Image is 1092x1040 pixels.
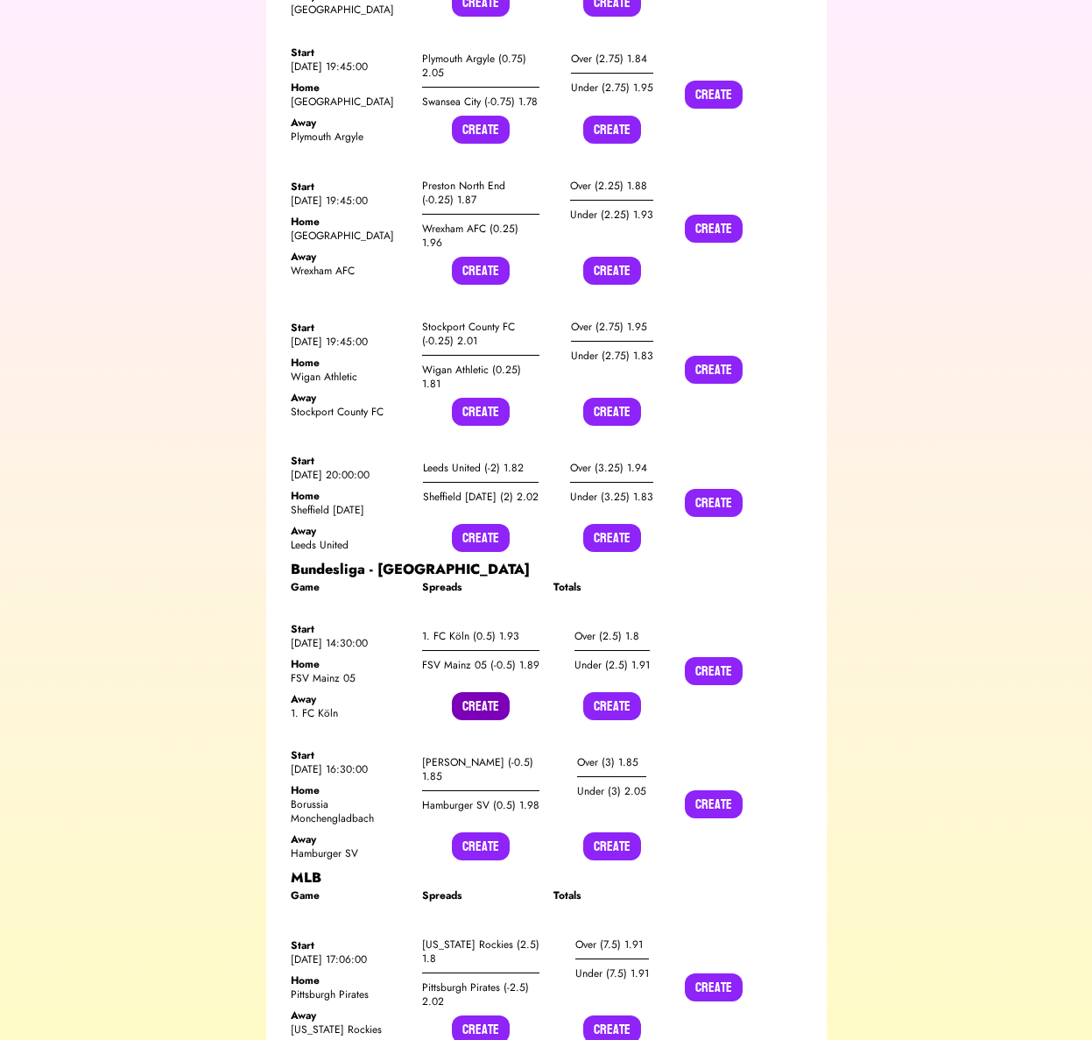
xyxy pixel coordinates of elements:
[553,580,671,594] div: Totals
[291,706,408,720] div: 1. FC Köln
[291,130,408,144] div: Plymouth Argyle
[291,636,408,650] div: [DATE] 14:30:00
[291,524,408,538] div: Away
[291,60,408,74] div: [DATE] 19:45:00
[583,692,641,720] button: Create
[422,973,539,1015] div: Pittsburgh Pirates (-2.5) 2.02
[571,313,653,342] div: Over (2.75) 1.95
[583,524,641,552] button: Create
[291,454,408,468] div: Start
[452,832,510,860] button: Create
[291,748,408,762] div: Start
[291,580,408,594] div: Game
[291,657,408,671] div: Home
[570,172,653,201] div: Over (2.25) 1.88
[291,846,408,860] div: Hamburger SV
[291,832,408,846] div: Away
[452,116,510,144] button: Create
[422,791,539,819] div: Hamburger SV (0.5) 1.98
[583,398,641,426] button: Create
[291,783,408,797] div: Home
[583,832,641,860] button: Create
[422,748,539,791] div: [PERSON_NAME] (-0.5) 1.85
[291,559,802,580] div: Bundesliga - [GEOGRAPHIC_DATA]
[422,888,539,902] div: Spreads
[553,888,671,902] div: Totals
[291,356,408,370] div: Home
[422,313,539,356] div: Stockport County FC (-0.25) 2.01
[577,777,646,805] div: Under (3) 2.05
[291,370,408,384] div: Wigan Athletic
[452,257,510,285] button: Create
[291,489,408,503] div: Home
[685,215,743,243] button: Create
[291,952,408,966] div: [DATE] 17:06:00
[575,930,649,959] div: Over (7.5) 1.91
[291,867,802,888] div: MLB
[685,657,743,685] button: Create
[291,987,408,1001] div: Pittsburgh Pirates
[291,468,408,482] div: [DATE] 20:00:00
[422,580,539,594] div: Spreads
[583,257,641,285] button: Create
[570,201,653,229] div: Under (2.25) 1.93
[422,172,539,215] div: Preston North End (-0.25) 1.87
[291,938,408,952] div: Start
[291,95,408,109] div: [GEOGRAPHIC_DATA]
[422,45,539,88] div: Plymouth Argyle (0.75) 2.05
[575,959,649,987] div: Under (7.5) 1.91
[423,483,539,511] div: Sheffield [DATE] (2) 2.02
[291,3,408,17] div: [GEOGRAPHIC_DATA]
[422,215,539,257] div: Wrexham AFC (0.25) 1.96
[291,215,408,229] div: Home
[571,74,653,102] div: Under (2.75) 1.95
[452,692,510,720] button: Create
[291,391,408,405] div: Away
[291,692,408,706] div: Away
[685,973,743,1001] button: Create
[577,748,646,777] div: Over (3) 1.85
[291,405,408,419] div: Stockport County FC
[291,116,408,130] div: Away
[291,264,408,278] div: Wrexham AFC
[422,88,539,116] div: Swansea City (-0.75) 1.78
[685,356,743,384] button: Create
[291,797,408,825] div: Borussia Monchengladbach
[291,250,408,264] div: Away
[571,342,653,370] div: Under (2.75) 1.83
[685,790,743,818] button: Create
[291,321,408,335] div: Start
[574,651,650,679] div: Under (2.5) 1.91
[291,1008,408,1022] div: Away
[291,335,408,349] div: [DATE] 19:45:00
[291,229,408,243] div: [GEOGRAPHIC_DATA]
[422,930,539,973] div: [US_STATE] Rockies (2.5) 1.8
[570,483,653,511] div: Under (3.25) 1.83
[570,454,653,483] div: Over (3.25) 1.94
[574,622,650,651] div: Over (2.5) 1.8
[291,622,408,636] div: Start
[291,888,408,902] div: Game
[291,538,408,552] div: Leeds United
[291,194,408,208] div: [DATE] 19:45:00
[291,1022,408,1036] div: [US_STATE] Rockies
[291,973,408,987] div: Home
[291,46,408,60] div: Start
[422,651,539,679] div: FSV Mainz 05 (-0.5) 1.89
[685,489,743,517] button: Create
[685,81,743,109] button: Create
[422,356,539,398] div: Wigan Athletic (0.25) 1.81
[452,398,510,426] button: Create
[291,81,408,95] div: Home
[452,524,510,552] button: Create
[571,45,653,74] div: Over (2.75) 1.84
[423,454,539,483] div: Leeds United (-2) 1.82
[291,671,408,685] div: FSV Mainz 05
[291,503,408,517] div: Sheffield [DATE]
[583,116,641,144] button: Create
[291,762,408,776] div: [DATE] 16:30:00
[422,622,539,651] div: 1. FC Köln (0.5) 1.93
[291,180,408,194] div: Start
